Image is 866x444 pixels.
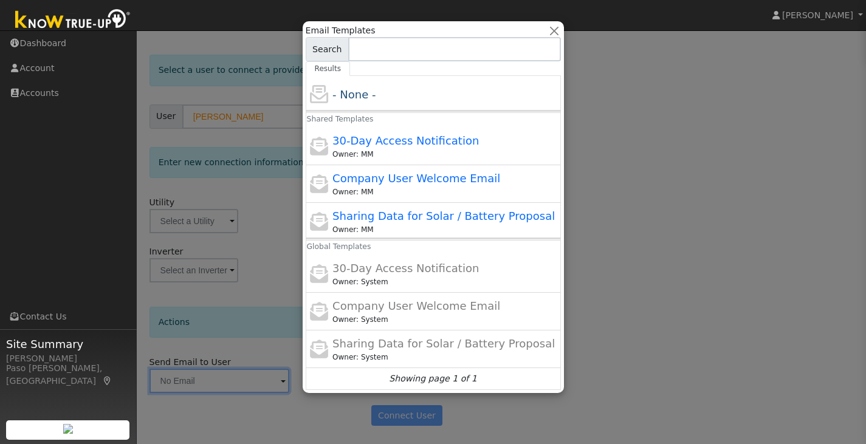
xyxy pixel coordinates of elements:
div: Leroy Coffman [332,352,558,363]
div: Paso [PERSON_NAME], [GEOGRAPHIC_DATA] [6,362,130,388]
div: Leroy Coffman [332,276,558,287]
span: Company User Welcome Email [332,172,500,185]
i: Showing page 1 of 1 [389,372,476,385]
span: 30-Day Access Notification [332,134,479,147]
span: Company User Welcome Email [332,299,500,312]
div: Mark Miller [332,186,558,197]
h6: Global Templates [298,238,315,256]
a: Map [102,376,113,386]
span: 30-Day Access Notification [332,262,479,275]
a: Results [306,61,351,76]
div: Leroy Coffman [332,314,558,325]
img: Know True-Up [9,7,137,34]
h6: Shared Templates [298,111,315,128]
img: retrieve [63,424,73,434]
div: Mark Miller [332,224,558,235]
span: [PERSON_NAME] [782,10,853,20]
span: Email Templates [306,24,376,37]
div: [PERSON_NAME] [6,352,130,365]
span: Search [306,37,349,61]
span: Sharing Data for Solar / Battery Proposal [332,210,555,222]
span: Sharing Data for Solar / Battery Proposal [332,337,555,350]
span: Site Summary [6,336,130,352]
span: - None - [332,88,376,101]
div: Mark Miller [332,149,558,160]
